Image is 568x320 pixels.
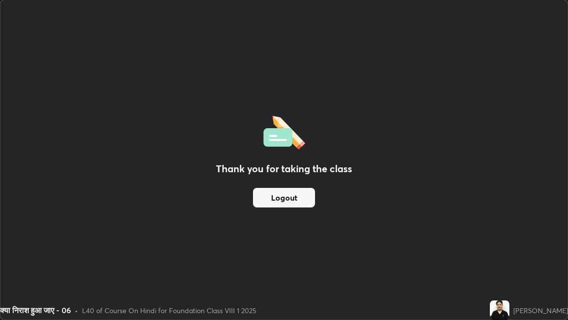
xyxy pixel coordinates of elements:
[82,305,256,316] div: L40 of Course On Hindi for Foundation Class VIII 1 2025
[253,188,315,207] button: Logout
[513,305,568,316] div: [PERSON_NAME]
[216,161,352,176] h2: Thank you for taking the class
[263,113,305,150] img: offlineFeedback.1438e8b3.svg
[490,300,509,320] img: 86579f4253fc4877be02add53757b3dd.jpg
[75,305,78,316] div: •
